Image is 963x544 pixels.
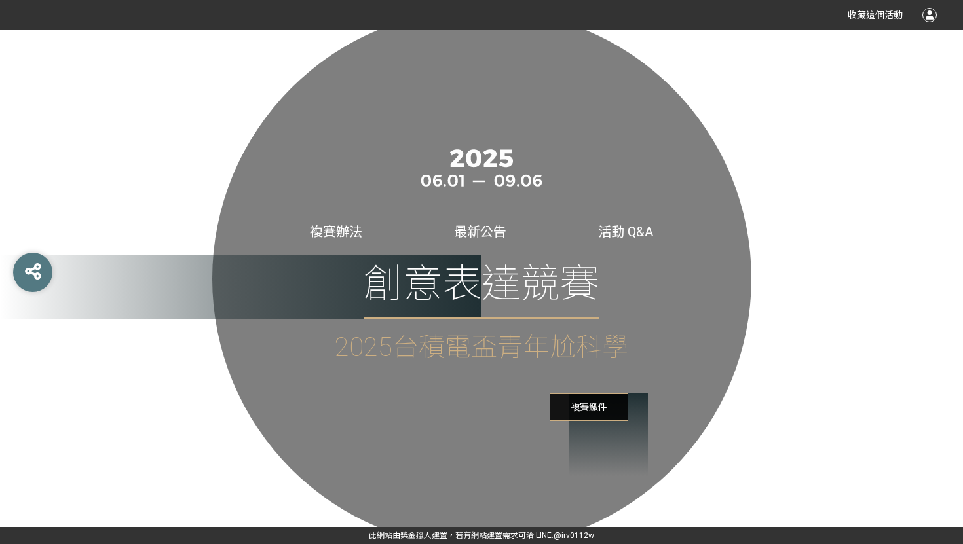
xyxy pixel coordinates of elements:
[310,224,362,240] a: 複賽辦法
[848,10,903,20] span: 收藏這個活動
[369,531,594,540] span: 可洽 LINE:
[554,531,594,540] a: @irv0112w
[335,332,628,363] span: 2025台積電盃青年尬科學
[383,137,580,196] img: 5d0afe13-a773-46f4-a174-a6577fbdba24.png
[369,531,518,540] a: 此網站由獎金獵人建置，若有網站建置需求
[598,224,653,240] a: 活動 Q&A
[364,255,599,319] span: 創意表達競賽
[550,393,628,421] span: 複賽繳件
[454,224,506,240] a: 最新公告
